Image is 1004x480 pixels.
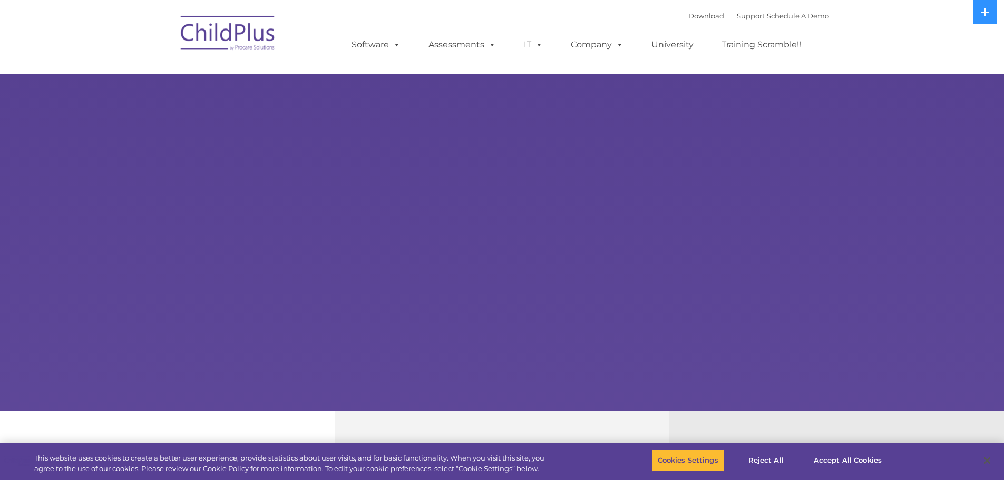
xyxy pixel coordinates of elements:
[34,453,552,474] div: This website uses cookies to create a better user experience, provide statistics about user visit...
[767,12,829,20] a: Schedule A Demo
[737,12,765,20] a: Support
[176,8,281,61] img: ChildPlus by Procare Solutions
[652,449,724,472] button: Cookies Settings
[808,449,888,472] button: Accept All Cookies
[341,34,411,55] a: Software
[418,34,506,55] a: Assessments
[560,34,634,55] a: Company
[976,449,999,472] button: Close
[711,34,812,55] a: Training Scramble!!
[688,12,829,20] font: |
[688,12,724,20] a: Download
[513,34,553,55] a: IT
[641,34,704,55] a: University
[733,449,799,472] button: Reject All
